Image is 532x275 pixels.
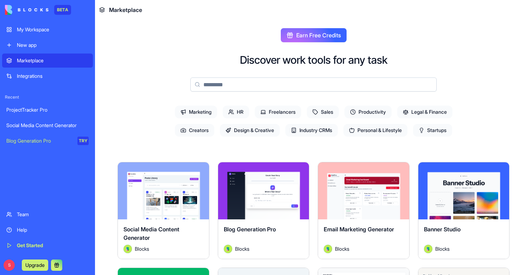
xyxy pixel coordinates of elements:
a: ProjectTracker Pro [2,103,93,117]
img: Avatar [324,245,332,253]
div: Social Media Content Generator [6,122,89,129]
button: Earn Free Credits [281,28,347,42]
span: Blocks [235,245,249,252]
div: Blog Generation Pro [6,137,72,144]
img: Avatar [424,245,432,253]
span: Earn Free Credits [296,31,341,39]
a: Integrations [2,69,93,83]
button: Upgrade [22,260,48,271]
span: Social Media Content Generator [123,226,179,241]
span: Recent [2,94,93,100]
span: Creators [175,124,214,137]
span: Startups [413,124,452,137]
a: Help [2,223,93,237]
span: Design & Creative [220,124,280,137]
span: Marketplace [109,6,142,14]
span: Sales [307,106,339,118]
span: S [4,260,15,271]
div: Marketplace [17,57,89,64]
a: Blog Generation ProAvatarBlocks [218,162,310,259]
span: Industry CRMs [285,124,338,137]
span: Blog Generation Pro [224,226,276,233]
a: Team [2,207,93,221]
div: TRY [77,137,89,145]
span: Banner Studio [424,226,461,233]
a: My Workspace [2,23,93,37]
div: Get Started [17,242,89,249]
span: Freelancers [255,106,301,118]
a: Marketplace [2,54,93,68]
span: Productivity [344,106,392,118]
img: Avatar [224,245,232,253]
h2: Discover work tools for any task [240,54,387,66]
img: Avatar [123,245,132,253]
div: Team [17,211,89,218]
a: Upgrade [22,261,48,268]
div: New app [17,42,89,49]
a: Blog Generation ProTRY [2,134,93,148]
span: Blocks [135,245,149,252]
a: New app [2,38,93,52]
div: Integrations [17,73,89,80]
a: Banner StudioAvatarBlocks [418,162,510,259]
a: Social Media Content Generator [2,118,93,132]
span: Personal & Lifestyle [343,124,407,137]
span: Blocks [435,245,450,252]
div: BETA [54,5,71,15]
a: Social Media Content GeneratorAvatarBlocks [118,162,209,259]
span: Email Marketing Generator [324,226,394,233]
span: Legal & Finance [397,106,452,118]
span: Blocks [335,245,349,252]
img: logo [5,5,49,15]
a: Email Marketing GeneratorAvatarBlocks [318,162,410,259]
a: Get Started [2,238,93,252]
div: ProjectTracker Pro [6,106,89,113]
div: My Workspace [17,26,89,33]
span: Marketing [175,106,217,118]
div: Help [17,226,89,233]
span: HR [223,106,249,118]
a: BETA [5,5,71,15]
